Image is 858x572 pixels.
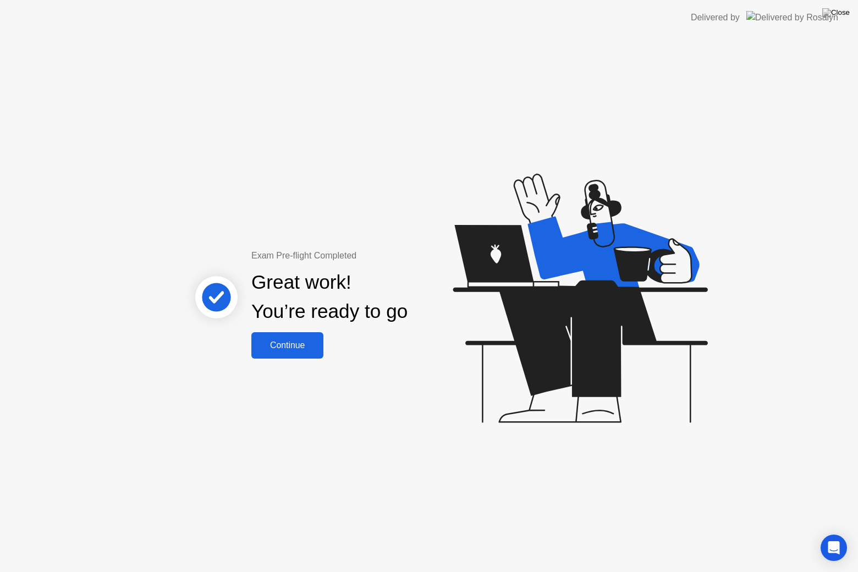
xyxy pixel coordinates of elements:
[251,268,408,326] div: Great work! You’re ready to go
[255,340,320,350] div: Continue
[251,332,323,359] button: Continue
[821,535,847,561] div: Open Intercom Messenger
[251,249,479,262] div: Exam Pre-flight Completed
[822,8,850,17] img: Close
[746,11,838,24] img: Delivered by Rosalyn
[691,11,740,24] div: Delivered by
